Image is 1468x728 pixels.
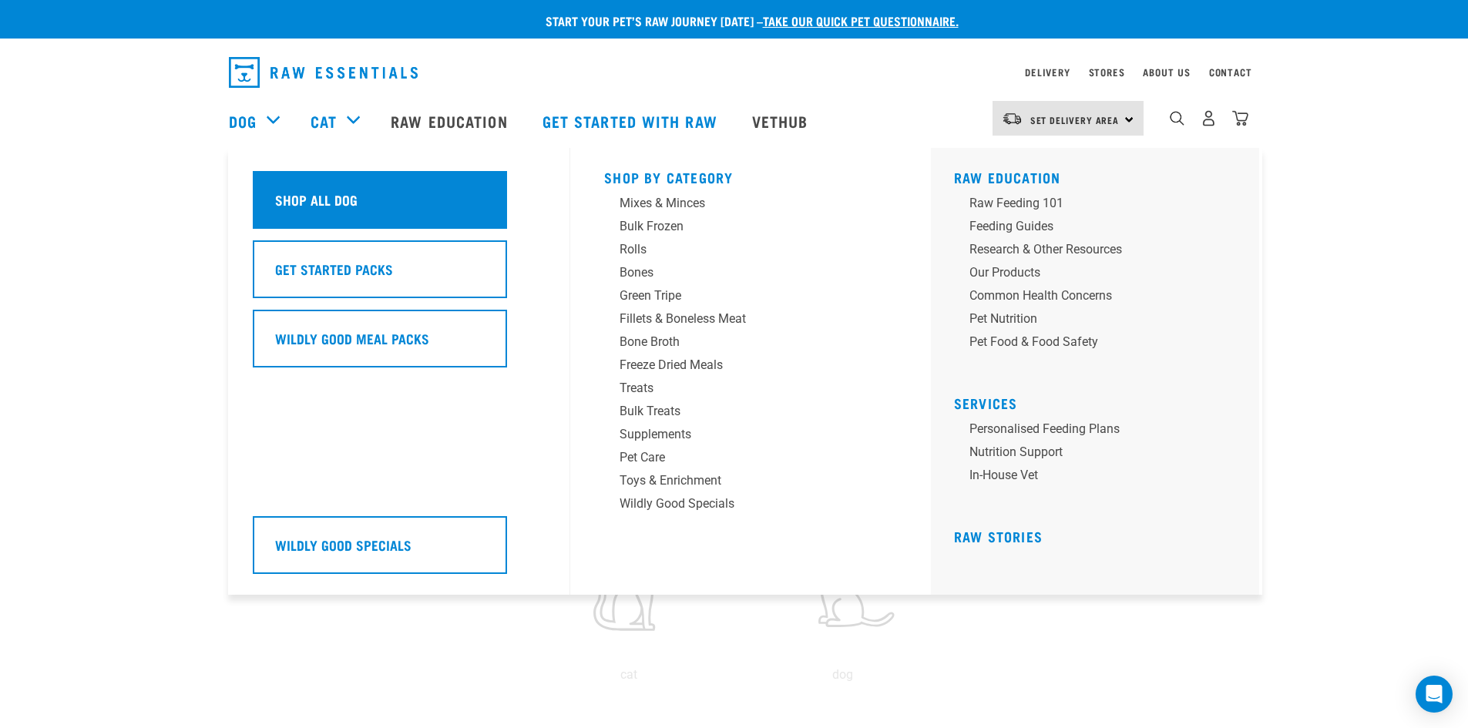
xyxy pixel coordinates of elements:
[620,333,860,351] div: Bone Broth
[253,240,546,310] a: Get Started Packs
[620,402,860,421] div: Bulk Treats
[604,471,897,495] a: Toys & Enrichment
[739,666,947,684] p: dog
[275,190,358,210] h5: Shop All Dog
[527,90,737,152] a: Get started with Raw
[620,240,860,259] div: Rolls
[253,310,546,379] a: Wildly Good Meal Packs
[229,57,418,88] img: Raw Essentials Logo
[737,90,828,152] a: Vethub
[620,425,860,444] div: Supplements
[969,287,1210,305] div: Common Health Concerns
[604,263,897,287] a: Bones
[1030,117,1120,122] span: Set Delivery Area
[275,259,393,279] h5: Get Started Packs
[954,240,1247,263] a: Research & Other Resources
[1232,110,1248,126] img: home-icon@2x.png
[620,379,860,398] div: Treats
[604,495,897,518] a: Wildly Good Specials
[954,217,1247,240] a: Feeding Guides
[763,17,959,24] a: take our quick pet questionnaire.
[604,169,897,182] h5: Shop By Category
[604,356,897,379] a: Freeze Dried Meals
[217,51,1252,94] nav: dropdown navigation
[311,109,337,133] a: Cat
[620,263,860,282] div: Bones
[954,173,1061,181] a: Raw Education
[604,194,897,217] a: Mixes & Minces
[620,448,860,467] div: Pet Care
[1143,69,1190,75] a: About Us
[1002,112,1023,126] img: van-moving.png
[604,333,897,356] a: Bone Broth
[604,402,897,425] a: Bulk Treats
[525,666,733,684] p: cat
[275,328,429,348] h5: Wildly Good Meal Packs
[253,516,546,585] a: Wildly Good Specials
[1201,110,1217,126] img: user.png
[1209,69,1252,75] a: Contact
[969,333,1210,351] div: Pet Food & Food Safety
[620,356,860,374] div: Freeze Dried Meals
[954,333,1247,356] a: Pet Food & Food Safety
[969,240,1210,259] div: Research & Other Resources
[604,287,897,310] a: Green Tripe
[604,310,897,333] a: Fillets & Boneless Meat
[954,532,1043,540] a: Raw Stories
[253,171,546,240] a: Shop All Dog
[604,240,897,263] a: Rolls
[604,448,897,471] a: Pet Care
[954,420,1247,443] a: Personalised Feeding Plans
[620,217,860,236] div: Bulk Frozen
[969,217,1210,236] div: Feeding Guides
[954,395,1247,408] h5: Services
[604,425,897,448] a: Supplements
[620,310,860,328] div: Fillets & Boneless Meat
[620,287,860,305] div: Green Tripe
[620,495,860,513] div: Wildly Good Specials
[954,263,1247,287] a: Our Products
[229,109,257,133] a: Dog
[954,443,1247,466] a: Nutrition Support
[375,90,526,152] a: Raw Education
[1025,69,1070,75] a: Delivery
[604,217,897,240] a: Bulk Frozen
[969,310,1210,328] div: Pet Nutrition
[620,471,860,490] div: Toys & Enrichment
[969,194,1210,213] div: Raw Feeding 101
[954,466,1247,489] a: In-house vet
[969,263,1210,282] div: Our Products
[1170,111,1184,126] img: home-icon-1@2x.png
[1089,69,1125,75] a: Stores
[620,194,860,213] div: Mixes & Minces
[954,287,1247,310] a: Common Health Concerns
[275,535,412,555] h5: Wildly Good Specials
[604,379,897,402] a: Treats
[1416,676,1453,713] div: Open Intercom Messenger
[954,310,1247,333] a: Pet Nutrition
[954,194,1247,217] a: Raw Feeding 101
